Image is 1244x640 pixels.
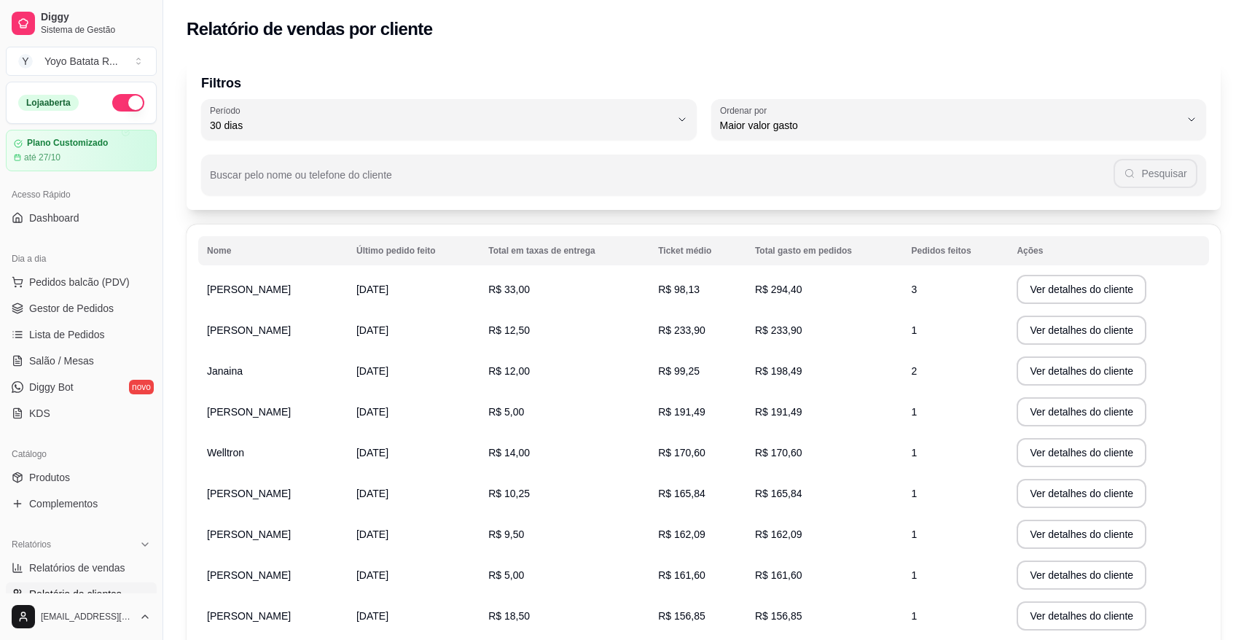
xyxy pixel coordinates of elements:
[1017,316,1146,345] button: Ver detalhes do cliente
[6,270,157,294] button: Pedidos balcão (PDV)
[207,365,243,377] span: Janaina
[755,284,802,295] span: R$ 294,40
[658,488,705,499] span: R$ 165,84
[29,211,79,225] span: Dashboard
[488,610,530,622] span: R$ 18,50
[746,236,903,265] th: Total gasto em pedidos
[41,11,151,24] span: Diggy
[356,610,388,622] span: [DATE]
[201,73,1206,93] p: Filtros
[207,284,291,295] span: [PERSON_NAME]
[488,365,530,377] span: R$ 12,00
[1008,236,1209,265] th: Ações
[6,297,157,320] a: Gestor de Pedidos
[755,406,802,418] span: R$ 191,49
[1017,601,1146,631] button: Ver detalhes do cliente
[1017,397,1146,426] button: Ver detalhes do cliente
[201,99,697,140] button: Período30 dias
[755,569,802,581] span: R$ 161,60
[356,447,388,458] span: [DATE]
[29,380,74,394] span: Diggy Bot
[6,349,157,372] a: Salão / Mesas
[6,130,157,171] a: Plano Customizadoaté 27/10
[207,528,291,540] span: [PERSON_NAME]
[912,528,918,540] span: 1
[755,447,802,458] span: R$ 170,60
[6,206,157,230] a: Dashboard
[658,406,705,418] span: R$ 191,49
[658,610,705,622] span: R$ 156,85
[720,104,772,117] label: Ordenar por
[755,365,802,377] span: R$ 198,49
[658,447,705,458] span: R$ 170,60
[112,94,144,112] button: Alterar Status
[720,118,1181,133] span: Maior valor gasto
[356,365,388,377] span: [DATE]
[488,406,524,418] span: R$ 5,00
[488,488,530,499] span: R$ 10,25
[6,47,157,76] button: Select a team
[488,447,530,458] span: R$ 14,00
[6,323,157,346] a: Lista de Pedidos
[480,236,649,265] th: Total em taxas de entrega
[356,406,388,418] span: [DATE]
[912,406,918,418] span: 1
[207,406,291,418] span: [PERSON_NAME]
[649,236,746,265] th: Ticket médio
[6,442,157,466] div: Catálogo
[198,236,348,265] th: Nome
[6,466,157,489] a: Produtos
[41,24,151,36] span: Sistema de Gestão
[1017,520,1146,549] button: Ver detalhes do cliente
[1017,356,1146,386] button: Ver detalhes do cliente
[29,561,125,575] span: Relatórios de vendas
[29,496,98,511] span: Complementos
[755,324,802,336] span: R$ 233,90
[658,284,700,295] span: R$ 98,13
[755,610,802,622] span: R$ 156,85
[207,610,291,622] span: [PERSON_NAME]
[27,138,108,149] article: Plano Customizado
[6,375,157,399] a: Diggy Botnovo
[1017,438,1146,467] button: Ver detalhes do cliente
[18,95,79,111] div: Loja aberta
[29,354,94,368] span: Salão / Mesas
[912,365,918,377] span: 2
[6,582,157,606] a: Relatório de clientes
[356,569,388,581] span: [DATE]
[658,569,705,581] span: R$ 161,60
[6,556,157,579] a: Relatórios de vendas
[1017,275,1146,304] button: Ver detalhes do cliente
[12,539,51,550] span: Relatórios
[187,17,433,41] h2: Relatório de vendas por cliente
[658,365,700,377] span: R$ 99,25
[356,284,388,295] span: [DATE]
[658,324,705,336] span: R$ 233,90
[44,54,118,69] div: Yoyo Batata R ...
[18,54,33,69] span: Y
[210,104,245,117] label: Período
[488,569,524,581] span: R$ 5,00
[24,152,60,163] article: até 27/10
[207,324,291,336] span: [PERSON_NAME]
[6,183,157,206] div: Acesso Rápido
[6,402,157,425] a: KDS
[41,611,133,623] span: [EMAIL_ADDRESS][DOMAIN_NAME]
[755,488,802,499] span: R$ 165,84
[29,587,122,601] span: Relatório de clientes
[711,99,1207,140] button: Ordenar porMaior valor gasto
[755,528,802,540] span: R$ 162,09
[6,599,157,634] button: [EMAIL_ADDRESS][DOMAIN_NAME]
[912,488,918,499] span: 1
[912,569,918,581] span: 1
[903,236,1009,265] th: Pedidos feitos
[6,6,157,41] a: DiggySistema de Gestão
[1017,479,1146,508] button: Ver detalhes do cliente
[207,488,291,499] span: [PERSON_NAME]
[488,324,530,336] span: R$ 12,50
[348,236,480,265] th: Último pedido feito
[488,528,524,540] span: R$ 9,50
[912,447,918,458] span: 1
[207,447,244,458] span: Welltron
[207,569,291,581] span: [PERSON_NAME]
